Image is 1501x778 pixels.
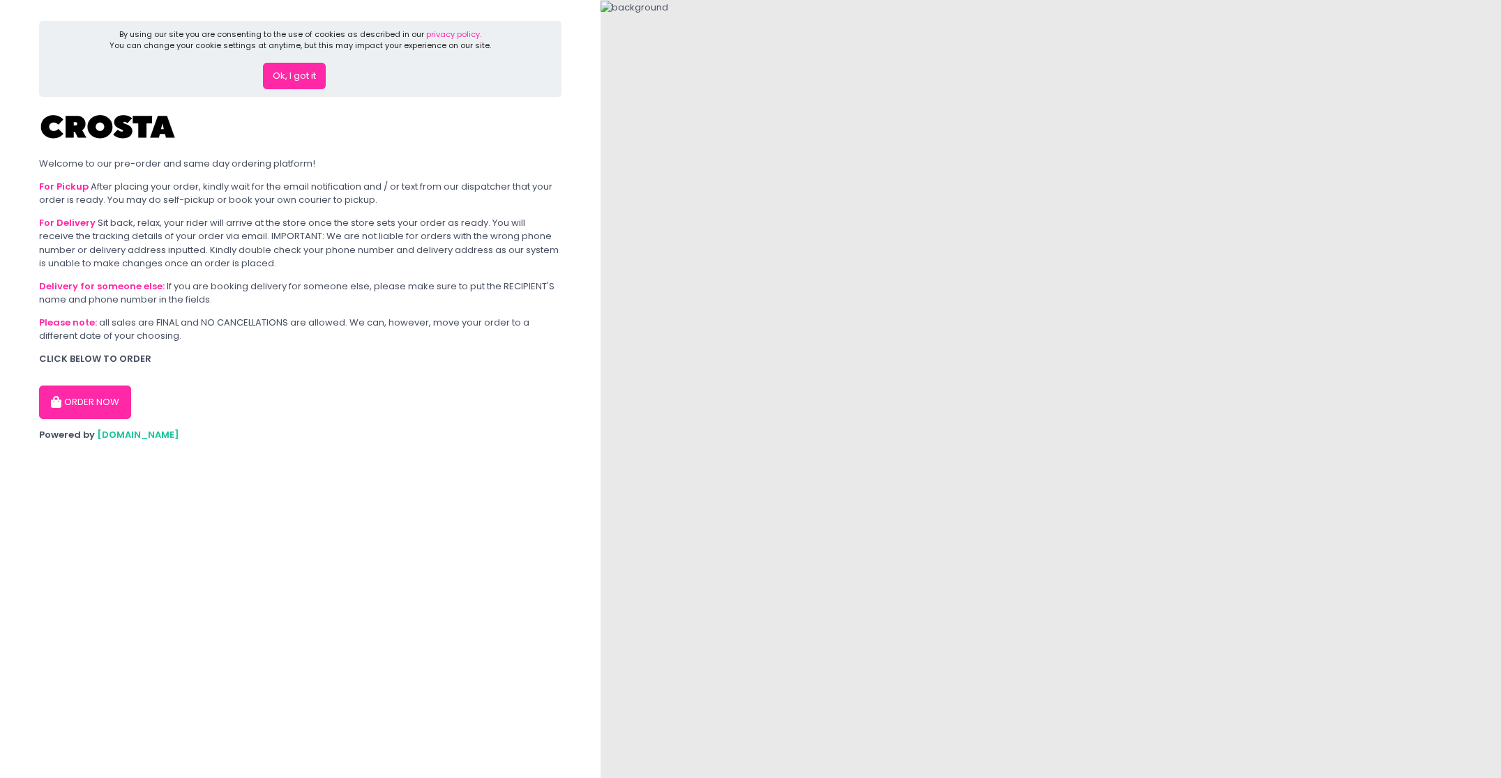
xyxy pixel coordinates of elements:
[426,29,481,40] a: privacy policy.
[39,428,561,442] div: Powered by
[39,316,97,329] b: Please note:
[39,386,131,419] button: ORDER NOW
[39,216,561,270] div: Sit back, relax, your rider will arrive at the store once the store sets your order as ready. You...
[601,1,668,15] img: background
[39,280,165,293] b: Delivery for someone else:
[39,352,561,366] div: CLICK BELOW TO ORDER
[39,216,96,229] b: For Delivery
[39,316,561,343] div: all sales are FINAL and NO CANCELLATIONS are allowed. We can, however, move your order to a diffe...
[39,180,89,193] b: For Pickup
[39,157,561,171] div: Welcome to our pre-order and same day ordering platform!
[263,63,326,89] button: Ok, I got it
[39,106,179,148] img: Crosta Pizzeria
[39,180,561,207] div: After placing your order, kindly wait for the email notification and / or text from our dispatche...
[97,428,179,441] a: [DOMAIN_NAME]
[110,29,491,52] div: By using our site you are consenting to the use of cookies as described in our You can change you...
[39,280,561,307] div: If you are booking delivery for someone else, please make sure to put the RECIPIENT'S name and ph...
